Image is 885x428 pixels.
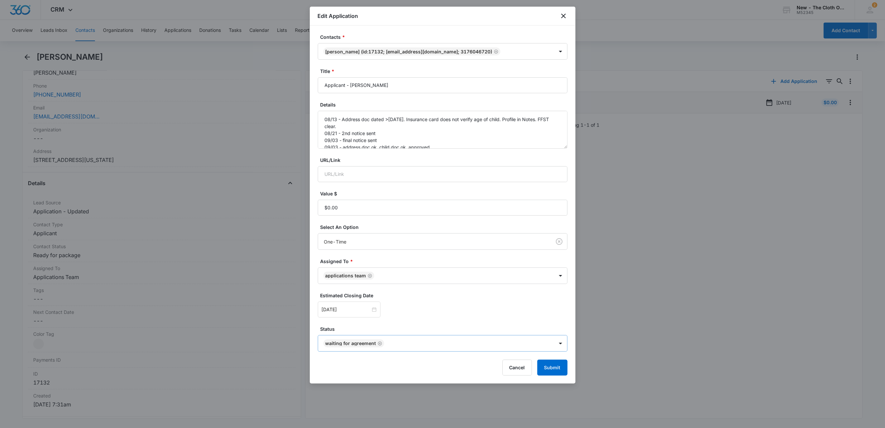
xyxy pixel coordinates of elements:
[325,273,366,278] div: Applications Team
[318,12,358,20] h1: Edit Application
[366,273,372,278] div: Remove Applications Team
[322,306,371,313] input: Sep 10, 2025
[318,200,568,216] input: Value $
[320,224,570,231] label: Select An Option
[320,68,570,75] label: Title
[376,341,382,346] div: Remove Waiting for Agreement
[318,77,568,93] input: Title
[320,34,570,40] label: Contacts
[320,258,570,265] label: Assigned To
[502,360,532,376] button: Cancel
[320,325,570,332] label: Status
[492,49,498,54] div: Remove Erica Brown (ID:17132; edmarcum20@gmail.com; 3176046720)
[537,360,568,376] button: Submit
[320,292,570,299] label: Estimated Closing Date
[554,236,565,247] button: Clear
[318,166,568,182] input: URL/Link
[320,157,570,164] label: URL/Link
[325,49,492,54] div: [PERSON_NAME] (ID:17132; [EMAIL_ADDRESS][DOMAIN_NAME]; 3176046720)
[325,341,376,346] div: Waiting for Agreement
[320,101,570,108] label: Details
[318,111,568,149] textarea: 08/13 - Address doc dated >[DATE]. Insurance card does not verify age of child. Profile in Notes....
[320,190,570,197] label: Value $
[560,12,568,20] button: close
